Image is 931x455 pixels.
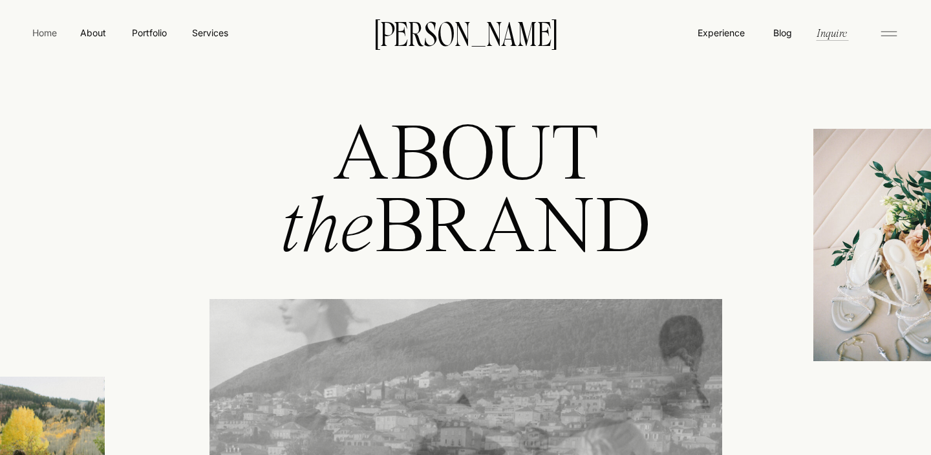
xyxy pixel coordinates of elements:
[232,122,699,313] h1: ABOUT BRAND
[354,19,577,46] a: [PERSON_NAME]
[30,26,59,39] a: Home
[770,26,795,39] a: Blog
[78,26,107,39] a: About
[191,26,229,39] a: Services
[279,190,374,270] i: the
[696,26,746,39] a: Experience
[126,26,172,39] a: Portfolio
[815,25,848,40] a: Inquire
